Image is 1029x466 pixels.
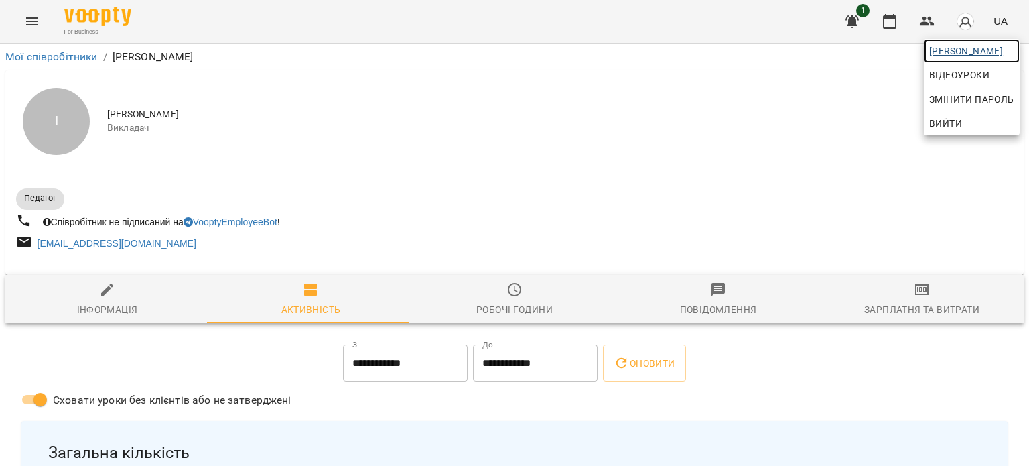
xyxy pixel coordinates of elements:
[924,111,1020,135] button: Вийти
[924,39,1020,63] a: [PERSON_NAME]
[929,115,962,131] span: Вийти
[929,67,989,83] span: Відеоуроки
[924,87,1020,111] a: Змінити пароль
[929,91,1014,107] span: Змінити пароль
[924,63,995,87] a: Відеоуроки
[929,43,1014,59] span: [PERSON_NAME]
